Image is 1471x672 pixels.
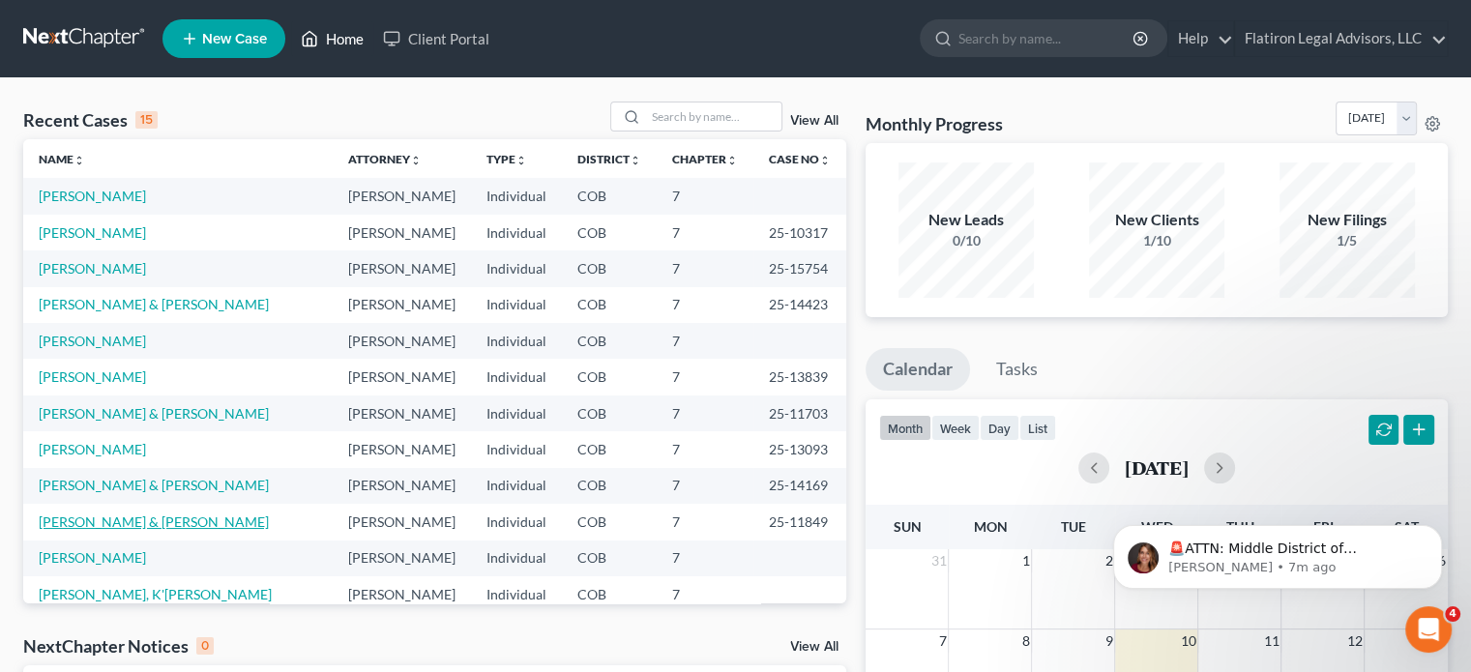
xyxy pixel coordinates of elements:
span: 7 [936,629,948,653]
span: Mon [973,518,1007,535]
div: 15 [135,111,158,129]
i: unfold_more [726,155,738,166]
td: 7 [657,431,753,467]
span: 31 [928,549,948,572]
td: [PERSON_NAME] [333,541,471,576]
td: Individual [471,178,562,214]
td: COB [562,576,657,612]
a: Districtunfold_more [577,152,641,166]
i: unfold_more [410,155,422,166]
td: 7 [657,576,753,612]
td: COB [562,215,657,250]
div: 1/5 [1280,231,1415,250]
button: list [1019,415,1056,441]
td: COB [562,250,657,286]
div: 1/10 [1089,231,1224,250]
td: Individual [471,576,562,612]
td: 7 [657,215,753,250]
td: 7 [657,504,753,540]
td: 25-11703 [753,395,846,431]
a: Case Nounfold_more [769,152,831,166]
h3: Monthly Progress [866,112,1003,135]
a: [PERSON_NAME] & [PERSON_NAME] [39,405,269,422]
span: 8 [1019,629,1031,653]
td: COB [562,468,657,504]
a: Flatiron Legal Advisors, LLC [1235,21,1447,56]
td: 7 [657,250,753,286]
td: 25-14169 [753,468,846,504]
td: [PERSON_NAME] [333,287,471,323]
td: COB [562,504,657,540]
a: [PERSON_NAME] [39,368,146,385]
td: [PERSON_NAME] [333,395,471,431]
div: New Filings [1280,209,1415,231]
td: COB [562,359,657,394]
td: Individual [471,468,562,504]
div: 0 [196,637,214,655]
td: [PERSON_NAME] [333,215,471,250]
iframe: Intercom notifications message [1084,484,1471,620]
td: Individual [471,431,562,467]
a: View All [790,114,838,128]
i: unfold_more [819,155,831,166]
td: 7 [657,178,753,214]
a: Attorneyunfold_more [348,152,422,166]
a: [PERSON_NAME] [39,224,146,241]
td: [PERSON_NAME] [333,323,471,359]
a: [PERSON_NAME] & [PERSON_NAME] [39,513,269,530]
td: Individual [471,287,562,323]
a: [PERSON_NAME] & [PERSON_NAME] [39,296,269,312]
span: Tue [1061,518,1086,535]
td: 7 [657,395,753,431]
span: 4 [1445,606,1460,622]
td: 7 [657,468,753,504]
td: [PERSON_NAME] [333,576,471,612]
a: [PERSON_NAME] [39,441,146,457]
a: [PERSON_NAME] [39,260,146,277]
a: [PERSON_NAME] [39,333,146,349]
span: 12 [1344,629,1364,653]
a: Typeunfold_more [486,152,527,166]
td: 25-13093 [753,431,846,467]
td: [PERSON_NAME] [333,468,471,504]
td: 25-11849 [753,504,846,540]
i: unfold_more [630,155,641,166]
h2: [DATE] [1125,457,1189,478]
span: Sun [893,518,921,535]
a: [PERSON_NAME] [39,188,146,204]
input: Search by name... [958,20,1135,56]
span: 9 [1103,629,1114,653]
td: 7 [657,323,753,359]
a: [PERSON_NAME] & [PERSON_NAME] [39,477,269,493]
i: unfold_more [74,155,85,166]
a: Client Portal [373,21,499,56]
td: [PERSON_NAME] [333,250,471,286]
td: COB [562,323,657,359]
td: 7 [657,287,753,323]
span: 10 [1178,629,1197,653]
td: [PERSON_NAME] [333,359,471,394]
td: COB [562,395,657,431]
input: Search by name... [646,102,781,131]
td: 25-10317 [753,215,846,250]
td: COB [562,178,657,214]
td: 25-15754 [753,250,846,286]
a: Nameunfold_more [39,152,85,166]
span: 11 [1261,629,1280,653]
a: Tasks [979,348,1055,391]
td: [PERSON_NAME] [333,178,471,214]
span: New Case [202,32,267,46]
td: Individual [471,504,562,540]
div: New Leads [898,209,1034,231]
td: COB [562,541,657,576]
td: Individual [471,250,562,286]
td: Individual [471,359,562,394]
td: Individual [471,215,562,250]
div: 0/10 [898,231,1034,250]
div: Recent Cases [23,108,158,131]
td: Individual [471,395,562,431]
td: 25-13839 [753,359,846,394]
